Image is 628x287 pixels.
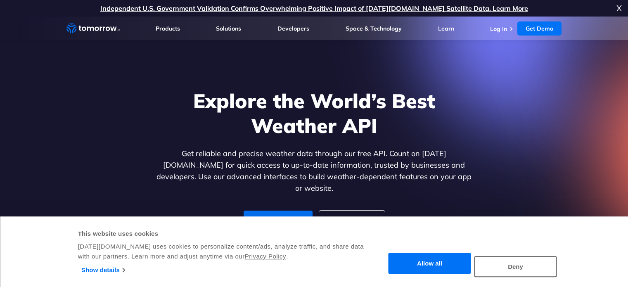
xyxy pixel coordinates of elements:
a: Show details [81,264,125,276]
button: Allow all [389,253,471,274]
a: Space & Technology [346,25,402,32]
h1: Explore the World’s Best Weather API [155,88,474,138]
a: Learn [438,25,454,32]
a: For Developers [244,211,313,231]
a: Independent U.S. Government Validation Confirms Overwhelming Positive Impact of [DATE][DOMAIN_NAM... [100,4,528,12]
a: Products [156,25,180,32]
a: Log In [490,25,507,33]
button: Deny [474,256,557,277]
div: This website uses cookies [78,229,365,239]
p: Get reliable and precise weather data through our free API. Count on [DATE][DOMAIN_NAME] for quic... [155,148,474,194]
a: Developers [277,25,309,32]
a: Get Demo [517,21,562,36]
div: [DATE][DOMAIN_NAME] uses cookies to personalize content/ads, analyze traffic, and share data with... [78,242,365,261]
a: Home link [66,22,120,35]
a: Solutions [216,25,241,32]
a: Privacy Policy [245,253,286,260]
a: For Enterprise [319,211,385,231]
